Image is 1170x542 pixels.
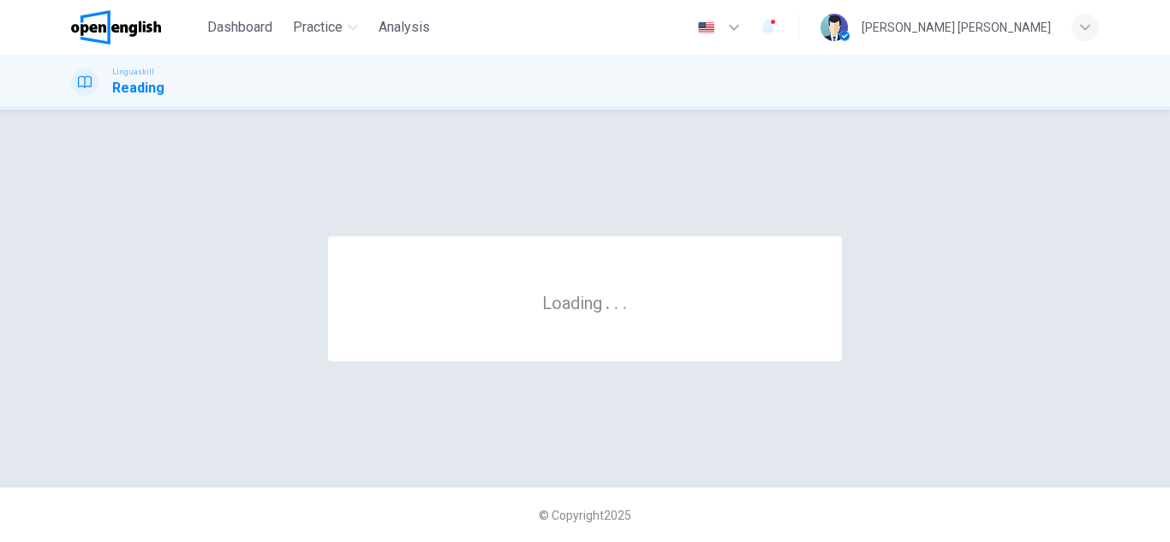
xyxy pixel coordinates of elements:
h6: . [605,287,611,315]
span: Practice [293,17,343,38]
button: Dashboard [200,12,279,43]
button: Practice [286,12,365,43]
span: Dashboard [207,17,272,38]
img: en [695,21,717,34]
h6: Loading [542,291,628,313]
span: Analysis [379,17,430,38]
img: OpenEnglish logo [71,10,161,45]
a: OpenEnglish logo [71,10,200,45]
button: Analysis [372,12,437,43]
h6: . [613,287,619,315]
span: Linguaskill [112,66,154,78]
h1: Reading [112,78,164,98]
img: Profile picture [821,14,848,41]
span: © Copyright 2025 [539,509,631,522]
div: [PERSON_NAME] [PERSON_NAME] [862,17,1051,38]
h6: . [622,287,628,315]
